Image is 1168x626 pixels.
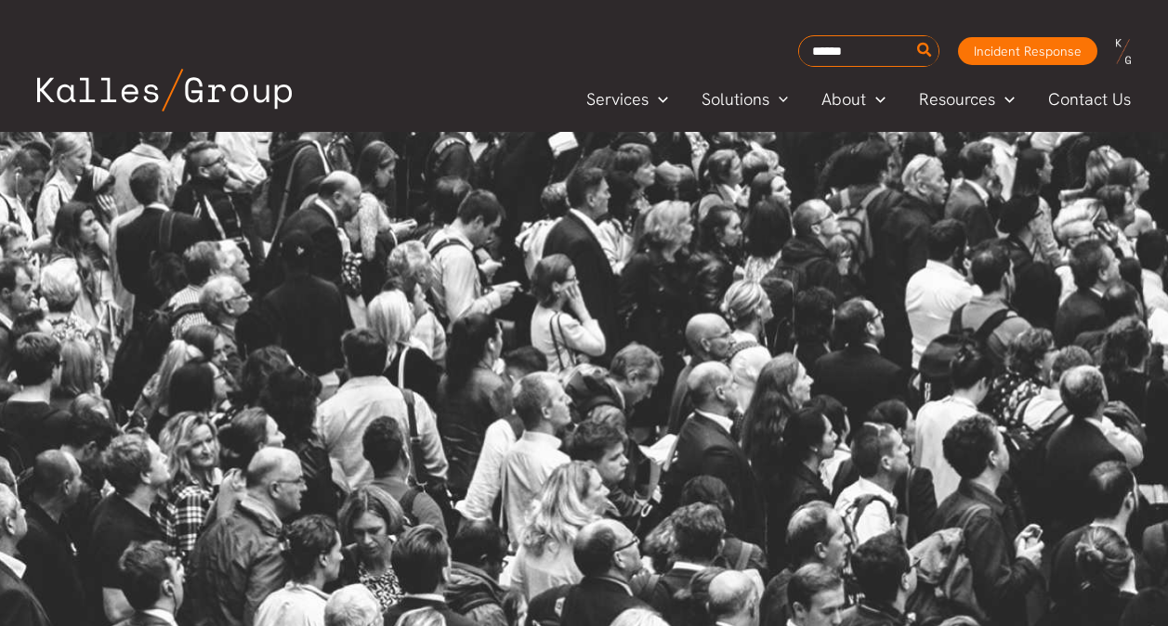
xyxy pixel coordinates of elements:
[570,84,1149,114] nav: Primary Site Navigation
[1048,85,1131,113] span: Contact Us
[902,85,1031,113] a: ResourcesMenu Toggle
[919,85,995,113] span: Resources
[913,36,937,66] button: Search
[958,37,1097,65] a: Incident Response
[821,85,866,113] span: About
[805,85,902,113] a: AboutMenu Toggle
[586,85,649,113] span: Services
[702,85,769,113] span: Solutions
[769,85,789,113] span: Menu Toggle
[995,85,1015,113] span: Menu Toggle
[570,85,685,113] a: ServicesMenu Toggle
[37,69,292,111] img: Kalles Group
[685,85,806,113] a: SolutionsMenu Toggle
[649,85,668,113] span: Menu Toggle
[866,85,886,113] span: Menu Toggle
[1031,85,1149,113] a: Contact Us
